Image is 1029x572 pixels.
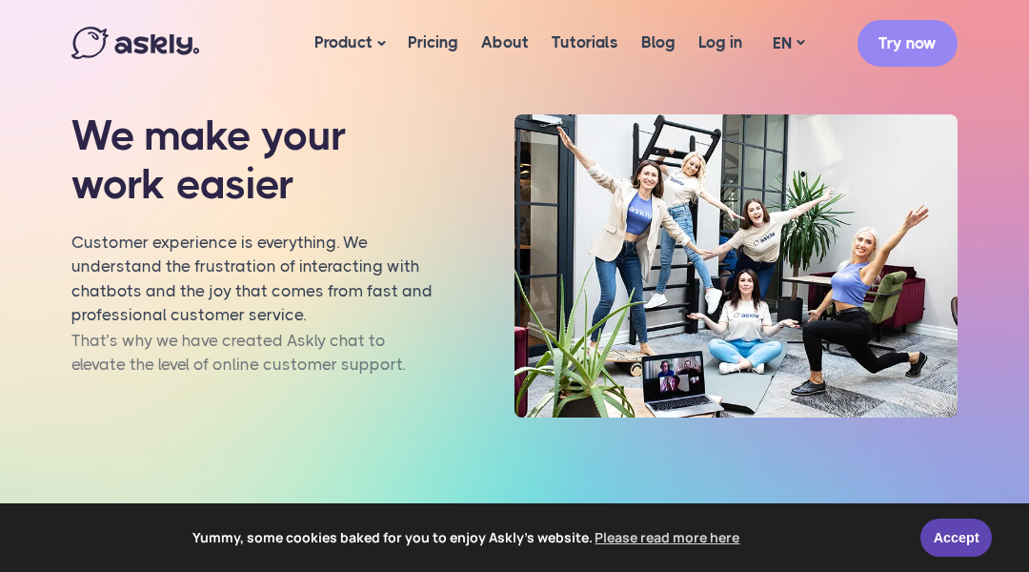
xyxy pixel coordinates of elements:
[303,6,396,81] a: Product
[470,6,540,79] a: About
[71,338,441,387] p: That’s why we have created Askly chat to elevate the level of online customer support.
[857,20,958,67] a: Try now
[71,27,199,59] img: Askly
[540,6,630,79] a: Tutorials
[28,523,907,552] span: Yummy, some cookies baked for you to enjoy Askly's website.
[687,6,754,79] a: Log in
[593,523,743,552] a: learn more about cookies
[71,232,441,329] p: Customer experience is everything. We understand the frustration of interacting with chatbots and...
[754,30,823,57] a: EN
[920,519,992,557] a: Accept
[630,6,687,79] a: Blog
[71,112,441,208] h1: We make your work easier
[396,6,470,79] a: Pricing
